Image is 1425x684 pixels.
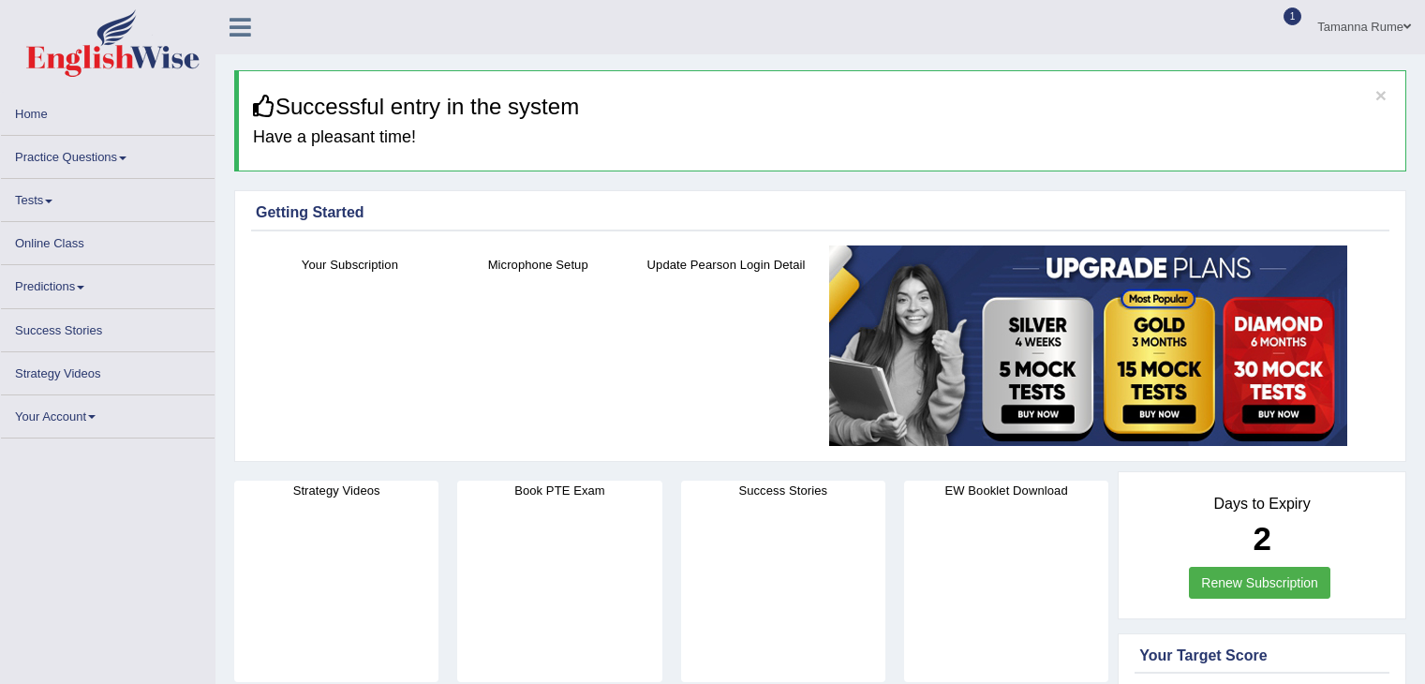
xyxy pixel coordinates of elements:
h4: Have a pleasant time! [253,128,1391,147]
div: Getting Started [256,201,1385,224]
h4: Microphone Setup [453,255,623,275]
a: Home [1,93,215,129]
h4: EW Booklet Download [904,481,1108,500]
span: 1 [1284,7,1302,25]
a: Online Class [1,222,215,259]
h4: Book PTE Exam [457,481,661,500]
b: 2 [1253,520,1270,557]
button: × [1375,85,1387,105]
div: Your Target Score [1139,645,1385,667]
h4: Your Subscription [265,255,435,275]
h4: Strategy Videos [234,481,438,500]
h3: Successful entry in the system [253,95,1391,119]
a: Success Stories [1,309,215,346]
h4: Update Pearson Login Detail [642,255,811,275]
a: Practice Questions [1,136,215,172]
img: small5.jpg [829,245,1347,446]
a: Tests [1,179,215,216]
a: Strategy Videos [1,352,215,389]
h4: Success Stories [681,481,885,500]
a: Renew Subscription [1189,567,1330,599]
a: Your Account [1,395,215,432]
h4: Days to Expiry [1139,496,1385,513]
a: Predictions [1,265,215,302]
